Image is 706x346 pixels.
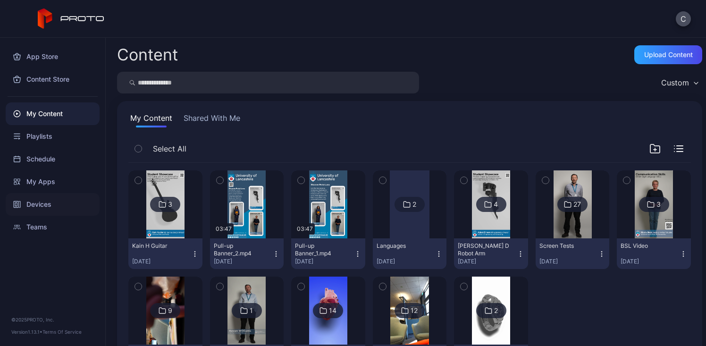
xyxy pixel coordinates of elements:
[617,238,691,269] button: BSL Video[DATE]
[6,45,100,68] a: App Store
[291,238,365,269] button: Pull-up Banner_1.mp4[DATE]
[128,112,174,127] button: My Content
[539,258,598,265] div: [DATE]
[6,170,100,193] a: My Apps
[329,306,336,315] div: 14
[11,329,42,335] span: Version 1.13.1 •
[6,125,100,148] a: Playlists
[132,242,184,250] div: Kain H Guitar
[168,306,172,315] div: 9
[377,242,429,250] div: Languages
[6,216,100,238] a: Teams
[644,51,693,59] div: Upload Content
[656,200,661,209] div: 3
[494,200,498,209] div: 4
[373,238,447,269] button: Languages[DATE]
[412,200,416,209] div: 2
[6,102,100,125] a: My Content
[661,78,689,87] div: Custom
[458,242,510,257] div: Adam D Robot Arm
[295,258,354,265] div: [DATE]
[458,258,517,265] div: [DATE]
[539,242,591,250] div: Screen Tests
[494,306,498,315] div: 2
[621,258,680,265] div: [DATE]
[411,306,418,315] div: 12
[454,238,528,269] button: [PERSON_NAME] D Robot Arm[DATE]
[656,72,702,93] button: Custom
[573,200,581,209] div: 27
[6,148,100,170] a: Schedule
[11,316,94,323] div: © 2025 PROTO, Inc.
[168,200,172,209] div: 3
[676,11,691,26] button: C
[182,112,242,127] button: Shared With Me
[117,47,178,63] div: Content
[210,238,284,269] button: Pull-up Banner_2.mp4[DATE]
[128,238,202,269] button: Kain H Guitar[DATE]
[634,45,702,64] button: Upload Content
[377,258,436,265] div: [DATE]
[153,143,186,154] span: Select All
[621,242,672,250] div: BSL Video
[295,242,347,257] div: Pull-up Banner_1.mp4
[6,193,100,216] a: Devices
[132,258,191,265] div: [DATE]
[214,242,266,257] div: Pull-up Banner_2.mp4
[42,329,82,335] a: Terms Of Service
[6,68,100,91] a: Content Store
[250,306,253,315] div: 1
[536,238,610,269] button: Screen Tests[DATE]
[214,258,273,265] div: [DATE]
